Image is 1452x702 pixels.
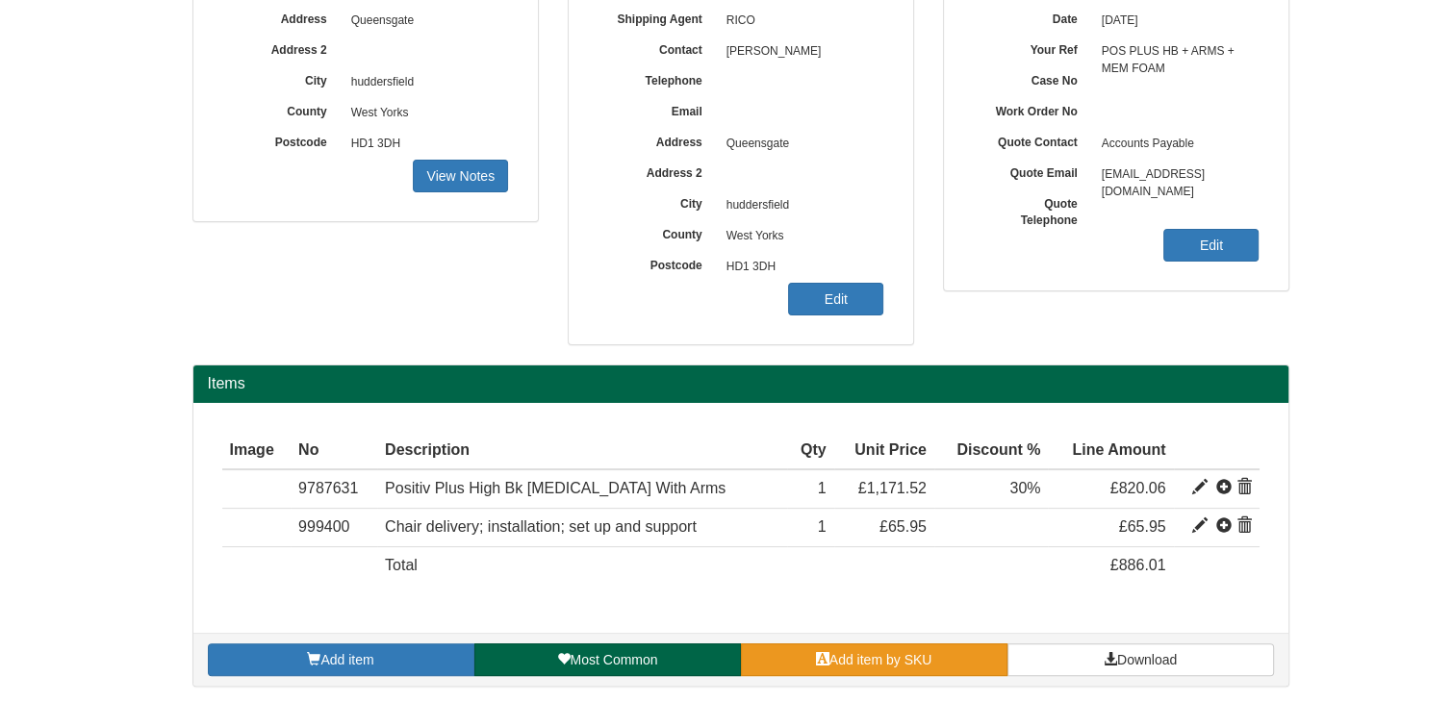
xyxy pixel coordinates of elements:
span: Download [1117,652,1177,667]
label: County [222,98,342,120]
label: Telephone [598,67,717,89]
span: POS PLUS HB + ARMS + MEM FOAM [1092,37,1260,67]
label: Address [598,129,717,151]
span: huddersfield [342,67,509,98]
span: [DATE] [1092,6,1260,37]
a: Edit [788,283,883,315]
span: West Yorks [717,221,884,252]
span: Positiv Plus High Bk [MEDICAL_DATA] With Arms [385,480,726,496]
label: City [222,67,342,89]
span: 1 [818,480,827,496]
td: 9787631 [291,469,377,508]
span: 1 [818,518,827,535]
span: £886.01 [1110,557,1166,573]
label: Address 2 [598,160,717,182]
span: [PERSON_NAME] [717,37,884,67]
label: Quote Email [973,160,1092,182]
span: £820.06 [1110,480,1166,496]
span: HD1 3DH [717,252,884,283]
label: City [598,190,717,213]
label: Quote Telephone [973,190,1092,229]
span: RICO [717,6,884,37]
span: Queensgate [717,129,884,160]
label: Contact [598,37,717,59]
label: Postcode [598,252,717,274]
a: View Notes [413,160,508,192]
label: Shipping Agent [598,6,717,28]
label: Date [973,6,1092,28]
span: [EMAIL_ADDRESS][DOMAIN_NAME] [1092,160,1260,190]
span: £1,171.52 [858,480,927,496]
th: Discount % [934,432,1049,470]
span: £65.95 [879,518,927,535]
td: 999400 [291,509,377,547]
span: Queensgate [342,6,509,37]
span: Most Common [570,652,657,667]
span: Chair delivery; installation; set up and support [385,518,697,535]
th: Image [222,432,292,470]
label: Quote Contact [973,129,1092,151]
span: West Yorks [342,98,509,129]
th: Line Amount [1048,432,1173,470]
h2: Items [208,375,1274,392]
td: Total [377,547,787,585]
th: No [291,432,377,470]
span: huddersfield [717,190,884,221]
span: Add item [320,652,373,667]
label: Address [222,6,342,28]
th: Qty [787,432,834,470]
a: Download [1007,643,1274,676]
span: £65.95 [1119,518,1166,535]
label: Case No [973,67,1092,89]
span: 30% [1009,480,1040,496]
label: Address 2 [222,37,342,59]
label: County [598,221,717,243]
span: HD1 3DH [342,129,509,160]
th: Unit Price [834,432,934,470]
span: Add item by SKU [829,652,932,667]
label: Postcode [222,129,342,151]
label: Email [598,98,717,120]
a: Edit [1163,229,1259,262]
th: Description [377,432,787,470]
span: Accounts Payable [1092,129,1260,160]
label: Work Order No [973,98,1092,120]
label: Your Ref [973,37,1092,59]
